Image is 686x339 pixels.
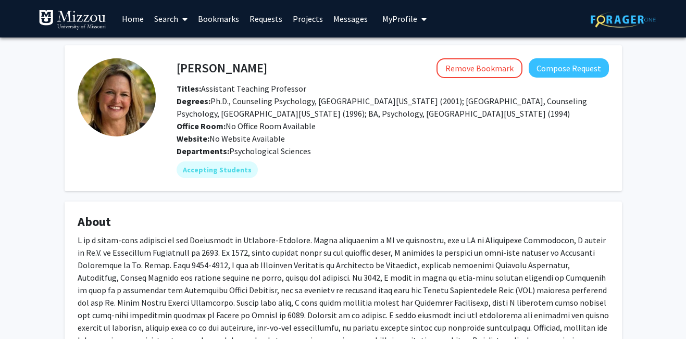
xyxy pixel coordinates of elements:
[177,96,210,106] b: Degrees:
[177,83,201,94] b: Titles:
[39,9,106,30] img: University of Missouri Logo
[177,121,316,131] span: No Office Room Available
[8,292,44,331] iframe: Chat
[382,14,417,24] span: My Profile
[288,1,328,37] a: Projects
[529,58,609,78] button: Compose Request to Carrie Ellis-Kalton
[328,1,373,37] a: Messages
[591,11,656,28] img: ForagerOne Logo
[177,133,209,144] b: Website:
[177,83,306,94] span: Assistant Teaching Professor
[436,58,522,78] button: Remove Bookmark
[244,1,288,37] a: Requests
[177,133,285,144] span: No Website Available
[117,1,149,37] a: Home
[149,1,193,37] a: Search
[177,121,226,131] b: Office Room:
[229,146,311,156] span: Psychological Sciences
[78,58,156,136] img: Profile Picture
[177,58,267,78] h4: [PERSON_NAME]
[177,161,258,178] mat-chip: Accepting Students
[193,1,244,37] a: Bookmarks
[177,96,587,119] span: Ph.D., Counseling Psychology, [GEOGRAPHIC_DATA][US_STATE] (2001); [GEOGRAPHIC_DATA], Counseling P...
[177,146,229,156] b: Departments:
[78,215,609,230] h4: About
